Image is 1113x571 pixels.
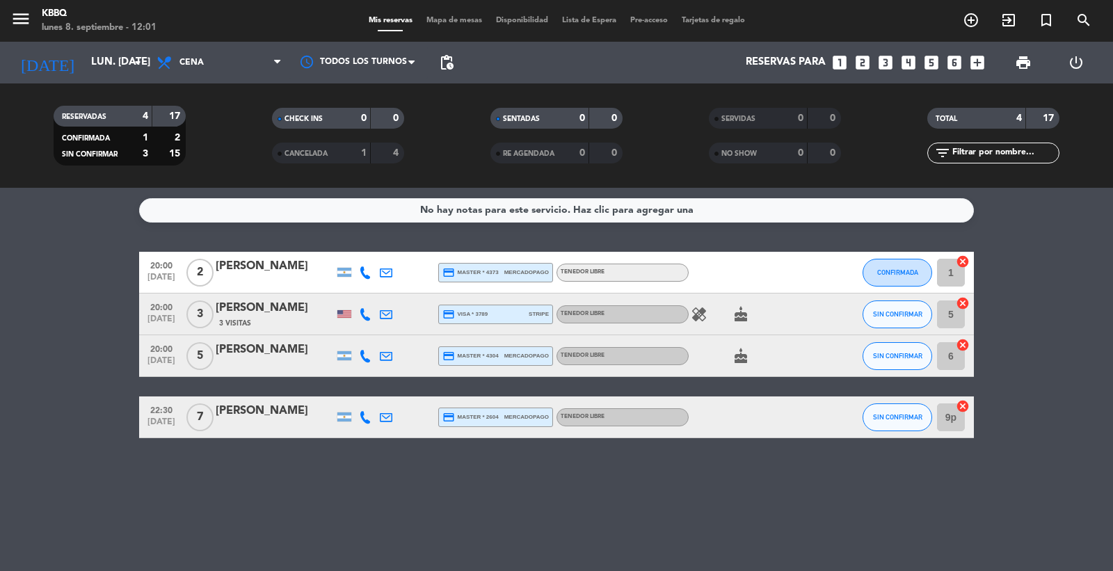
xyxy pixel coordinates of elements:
[144,401,179,417] span: 22:30
[285,150,328,157] span: CANCELADA
[143,111,148,121] strong: 4
[10,47,84,78] i: [DATE]
[144,356,179,372] span: [DATE]
[144,417,179,433] span: [DATE]
[956,255,970,268] i: cancel
[691,306,707,323] i: healing
[956,399,970,413] i: cancel
[42,21,157,35] div: lunes 8. septiembre - 12:01
[442,411,499,424] span: master * 2604
[62,135,110,142] span: CONFIRMADA
[934,145,951,161] i: filter_list
[489,17,555,24] span: Disponibilidad
[144,340,179,356] span: 20:00
[442,411,455,424] i: credit_card
[216,257,334,275] div: [PERSON_NAME]
[504,412,549,421] span: mercadopago
[216,341,334,359] div: [PERSON_NAME]
[186,342,214,370] span: 5
[179,58,204,67] span: Cena
[442,350,499,362] span: master * 4304
[529,309,549,319] span: stripe
[873,352,922,360] span: SIN CONFIRMAR
[863,342,932,370] button: SIN CONFIRMAR
[144,298,179,314] span: 20:00
[144,314,179,330] span: [DATE]
[963,12,979,29] i: add_circle_outline
[877,268,918,276] span: CONFIRMADA
[442,266,455,279] i: credit_card
[10,8,31,34] button: menu
[579,148,585,158] strong: 0
[62,151,118,158] span: SIN CONFIRMAR
[219,318,251,329] span: 3 Visitas
[732,348,749,364] i: cake
[863,259,932,287] button: CONFIRMADA
[968,54,986,72] i: add_box
[504,351,549,360] span: mercadopago
[675,17,752,24] span: Tarjetas de regalo
[873,310,922,318] span: SIN CONFIRMAR
[186,259,214,287] span: 2
[169,149,183,159] strong: 15
[956,338,970,352] i: cancel
[830,148,838,158] strong: 0
[1068,54,1084,71] i: power_settings_new
[561,353,604,358] span: Tenedor Libre
[951,145,1059,161] input: Filtrar por nombre...
[216,402,334,420] div: [PERSON_NAME]
[285,115,323,122] span: CHECK INS
[611,113,620,123] strong: 0
[798,148,803,158] strong: 0
[1050,42,1103,83] div: LOG OUT
[561,269,604,275] span: Tenedor Libre
[561,311,604,316] span: Tenedor Libre
[442,350,455,362] i: credit_card
[503,115,540,122] span: SENTADAS
[186,403,214,431] span: 7
[186,300,214,328] span: 3
[420,202,694,218] div: No hay notas para este servicio. Haz clic para agregar una
[504,268,549,277] span: mercadopago
[1000,12,1017,29] i: exit_to_app
[393,113,401,123] strong: 0
[216,299,334,317] div: [PERSON_NAME]
[623,17,675,24] span: Pre-acceso
[442,308,455,321] i: credit_card
[936,115,957,122] span: TOTAL
[721,150,757,157] span: NO SHOW
[169,111,183,121] strong: 17
[1016,113,1022,123] strong: 4
[442,266,499,279] span: master * 4373
[129,54,146,71] i: arrow_drop_down
[144,257,179,273] span: 20:00
[143,133,148,143] strong: 1
[175,133,183,143] strong: 2
[442,308,488,321] span: visa * 3789
[10,8,31,29] i: menu
[361,113,367,123] strong: 0
[579,113,585,123] strong: 0
[561,414,604,419] span: Tenedor Libre
[361,148,367,158] strong: 1
[922,54,940,72] i: looks_5
[830,113,838,123] strong: 0
[863,300,932,328] button: SIN CONFIRMAR
[956,296,970,310] i: cancel
[876,54,895,72] i: looks_3
[746,56,826,69] span: Reservas para
[1043,113,1057,123] strong: 17
[143,149,148,159] strong: 3
[945,54,963,72] i: looks_6
[611,148,620,158] strong: 0
[1075,12,1092,29] i: search
[798,113,803,123] strong: 0
[863,403,932,431] button: SIN CONFIRMAR
[555,17,623,24] span: Lista de Espera
[62,113,106,120] span: RESERVADAS
[362,17,419,24] span: Mis reservas
[503,150,554,157] span: RE AGENDADA
[831,54,849,72] i: looks_one
[144,273,179,289] span: [DATE]
[393,148,401,158] strong: 4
